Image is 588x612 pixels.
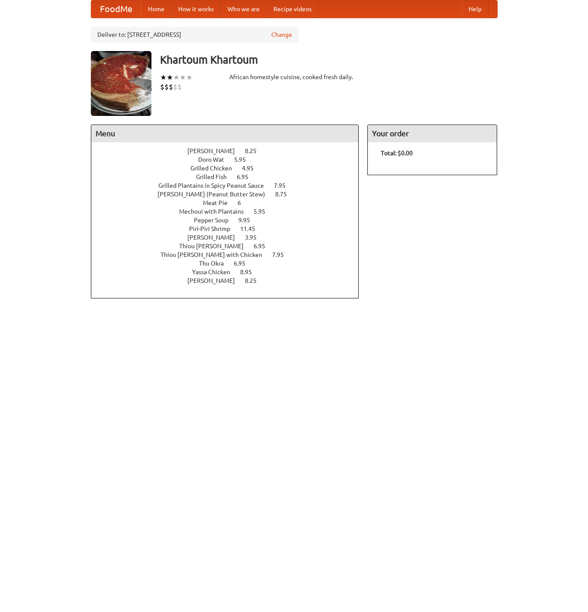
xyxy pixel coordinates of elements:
span: Meat Pie [203,199,236,206]
span: [PERSON_NAME] (Peanut Butter Stew) [157,191,274,198]
li: $ [164,82,169,92]
a: [PERSON_NAME] (Peanut Butter Stew) 8.75 [157,191,303,198]
span: Thu Okra [199,260,232,267]
span: Grilled Plantains in Spicy Peanut Sauce [158,182,273,189]
div: African homestyle cuisine, cooked fresh daily. [229,73,359,81]
a: Grilled Plantains in Spicy Peanut Sauce 7.95 [158,182,302,189]
span: 9.95 [238,217,259,224]
a: FoodMe [91,0,141,18]
span: 11.45 [240,225,264,232]
a: Doro Wat 5.95 [198,156,262,163]
h3: Khartoum Khartoum [160,51,498,68]
span: 4.95 [242,165,262,172]
span: 6 [238,199,250,206]
a: Mechoui with Plantains 5.95 [179,208,281,215]
a: Grilled Fish 6.95 [196,173,264,180]
span: 7.95 [274,182,294,189]
a: Change [271,30,292,39]
h4: Your order [368,125,497,142]
li: ★ [173,73,180,82]
span: [PERSON_NAME] [187,147,244,154]
a: Grilled Chicken 4.95 [190,165,270,172]
span: Piri-Piri Shrimp [189,225,239,232]
span: 5.95 [234,156,254,163]
li: ★ [160,73,167,82]
span: Yassa Chicken [192,269,239,276]
span: Grilled Fish [196,173,235,180]
li: $ [160,82,164,92]
span: 6.95 [237,173,257,180]
span: 8.75 [275,191,296,198]
li: $ [169,82,173,92]
span: 6.95 [234,260,254,267]
span: Thiou [PERSON_NAME] [179,243,252,250]
li: $ [177,82,182,92]
span: 5.95 [254,208,274,215]
a: Meat Pie 6 [203,199,257,206]
h4: Menu [91,125,359,142]
a: How it works [171,0,221,18]
span: Mechoui with Plantains [179,208,252,215]
a: Thiou [PERSON_NAME] 6.95 [179,243,281,250]
span: 6.95 [254,243,274,250]
span: 3.95 [245,234,265,241]
li: ★ [167,73,173,82]
a: [PERSON_NAME] 8.25 [187,277,273,284]
div: Deliver to: [STREET_ADDRESS] [91,27,299,42]
li: ★ [180,73,186,82]
img: angular.jpg [91,51,151,116]
span: 8.25 [245,147,265,154]
span: Pepper Soup [194,217,237,224]
a: Piri-Piri Shrimp 11.45 [189,225,271,232]
a: Yassa Chicken 8.95 [192,269,268,276]
span: 8.25 [245,277,265,284]
a: Who we are [221,0,267,18]
a: [PERSON_NAME] 3.95 [187,234,273,241]
span: 8.95 [240,269,260,276]
a: Thiou [PERSON_NAME] with Chicken 7.95 [161,251,300,258]
a: Help [462,0,488,18]
span: Thiou [PERSON_NAME] with Chicken [161,251,271,258]
li: $ [173,82,177,92]
span: [PERSON_NAME] [187,234,244,241]
b: Total: $0.00 [381,150,413,157]
a: Home [141,0,171,18]
a: [PERSON_NAME] 8.25 [187,147,273,154]
a: Thu Okra 6.95 [199,260,261,267]
span: [PERSON_NAME] [187,277,244,284]
span: Doro Wat [198,156,233,163]
span: 7.95 [272,251,292,258]
span: Grilled Chicken [190,165,241,172]
a: Recipe videos [267,0,318,18]
a: Pepper Soup 9.95 [194,217,266,224]
li: ★ [186,73,193,82]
